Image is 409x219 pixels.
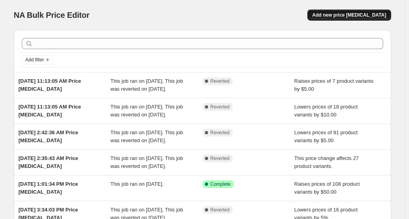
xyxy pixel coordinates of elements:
[312,12,386,18] span: Add new price [MEDICAL_DATA]
[19,181,78,195] span: [DATE] 1:01:34 PM Price [MEDICAL_DATA]
[14,11,90,19] span: NA Bulk Price Editor
[19,155,78,169] span: [DATE] 2:35:43 AM Price [MEDICAL_DATA]
[19,129,78,143] span: [DATE] 2:42:36 AM Price [MEDICAL_DATA]
[19,78,81,92] span: [DATE] 11:13:05 AM Price [MEDICAL_DATA]
[210,155,230,162] span: Reverted
[210,104,230,110] span: Reverted
[110,155,183,169] span: This job ran on [DATE]. This job was reverted on [DATE].
[22,55,54,65] button: Add filter
[25,57,44,63] span: Add filter
[210,181,231,187] span: Complete
[294,129,358,143] span: Lowers prices of 91 product variants by $5.00
[19,104,81,118] span: [DATE] 11:13:05 AM Price [MEDICAL_DATA]
[110,129,183,143] span: This job ran on [DATE]. This job was reverted on [DATE].
[307,10,391,21] button: Add new price [MEDICAL_DATA]
[294,104,358,118] span: Lowers prices of 18 product variants by $10.00
[294,155,359,169] span: This price change affects 27 product variants.
[294,181,360,195] span: Raises prices of 108 product variants by $50.00
[110,104,183,118] span: This job ran on [DATE]. This job was reverted on [DATE].
[210,129,230,136] span: Reverted
[110,181,164,187] span: This job ran on [DATE].
[110,78,183,92] span: This job ran on [DATE]. This job was reverted on [DATE].
[294,78,373,92] span: Raises prices of 7 product variants by $5.00
[210,207,230,213] span: Reverted
[210,78,230,84] span: Reverted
